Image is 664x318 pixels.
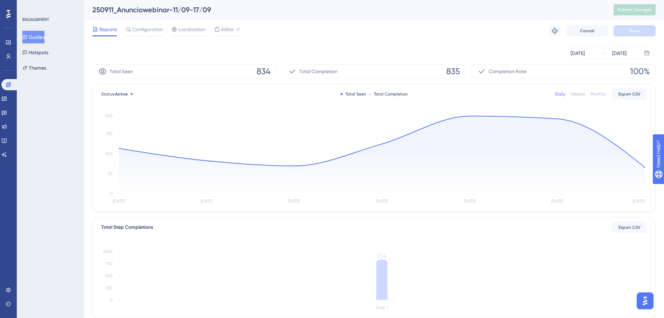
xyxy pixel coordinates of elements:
[590,91,606,97] div: Monthly
[376,305,388,310] tspan: Step 1
[446,66,460,77] span: 835
[22,62,46,74] button: Themes
[22,31,44,43] button: Guides
[103,249,113,254] tspan: 1000
[618,225,641,230] span: Export CSV
[101,91,128,97] span: Status:
[341,91,366,97] div: Total Seen
[288,199,300,204] tspan: [DATE]
[132,25,163,34] span: Configuration
[299,67,337,76] span: Total Completion
[16,2,44,10] span: Need Help?
[108,171,113,176] tspan: 50
[92,5,596,15] div: 250911_Anunciowebinar-11/09-17/09
[110,297,113,302] tspan: 0
[612,49,627,57] div: [DATE]
[201,199,212,204] tspan: [DATE]
[22,17,49,22] div: ENGAGEMENT
[99,25,117,34] span: Reports
[376,199,388,204] tspan: [DATE]
[618,91,641,97] span: Export CSV
[106,131,113,136] tspan: 150
[580,28,594,34] span: Cancel
[489,67,526,76] span: Completion Rate
[612,89,647,100] button: Export CSV
[110,67,133,76] span: Total Seen
[115,92,128,97] span: Active
[614,25,656,36] button: Save
[106,285,113,290] tspan: 250
[555,91,565,97] div: Daily
[551,199,563,204] tspan: [DATE]
[614,4,656,15] button: Publish Changes
[566,25,608,36] button: Cancel
[105,273,113,278] tspan: 500
[571,49,585,57] div: [DATE]
[101,223,153,232] div: Total Step Completions
[612,222,647,233] button: Export CSV
[22,46,48,59] button: Hotspots
[105,113,113,118] tspan: 200
[106,151,113,156] tspan: 100
[377,253,386,259] tspan: 834
[571,91,585,97] div: Weekly
[113,199,125,204] tspan: [DATE]
[179,25,206,34] span: Localization
[630,28,639,34] span: Save
[257,66,271,77] span: 834
[618,7,651,13] span: Publish Changes
[630,66,650,77] span: 100%
[106,261,113,266] tspan: 750
[369,91,408,97] div: Total Completion
[464,199,476,204] tspan: [DATE]
[633,199,645,204] tspan: [DATE]
[110,191,113,196] tspan: 0
[221,25,234,34] span: Editor
[635,290,656,311] iframe: UserGuiding AI Assistant Launcher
